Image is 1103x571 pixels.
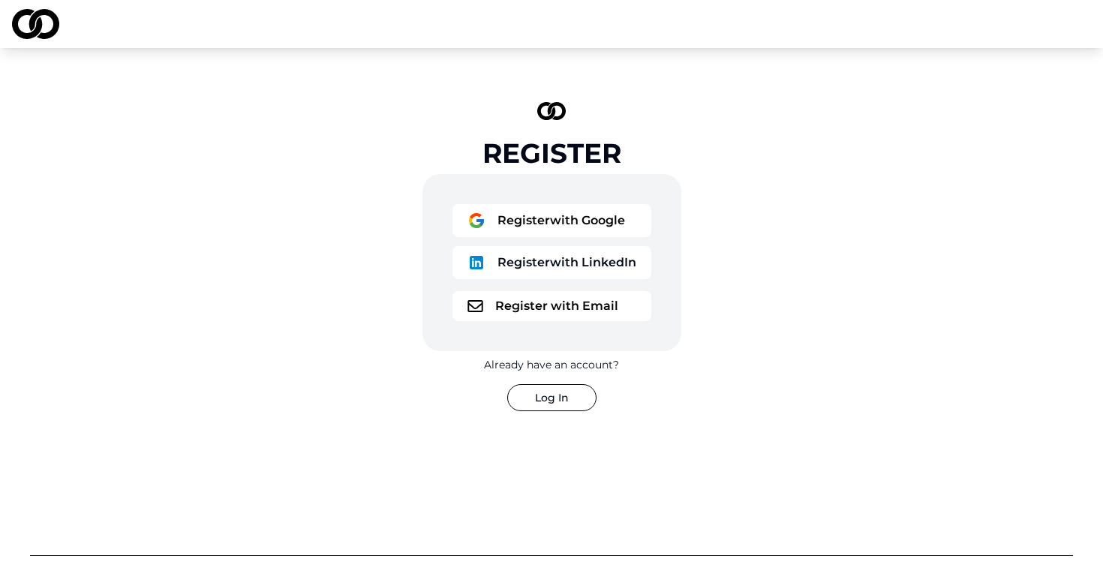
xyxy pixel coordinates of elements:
[507,384,597,411] button: Log In
[484,357,619,372] div: Already have an account?
[467,254,485,272] img: logo
[537,102,566,120] img: logo
[12,9,59,39] img: logo
[467,300,483,312] img: logo
[467,212,485,230] img: logo
[482,138,621,168] div: Register
[452,246,651,279] button: logoRegisterwith LinkedIn
[452,204,651,237] button: logoRegisterwith Google
[452,291,651,321] button: logoRegister with Email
